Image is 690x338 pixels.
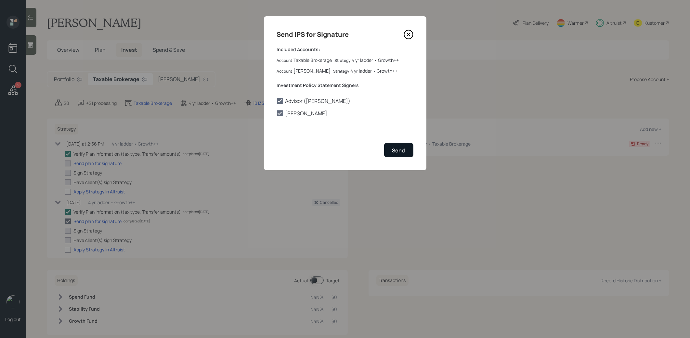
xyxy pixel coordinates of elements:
[277,46,413,53] label: Included Accounts:
[294,67,331,74] div: [PERSON_NAME]
[352,57,399,63] div: 4 yr ladder • Growth++
[277,58,293,63] label: Account
[392,147,405,154] div: Send
[384,143,413,157] button: Send
[294,57,332,63] div: Taxable Brokerage
[277,69,293,74] label: Account
[277,29,349,40] h4: Send IPS for Signature
[333,69,349,74] label: Strategy
[277,82,413,89] label: Investment Policy Statement Signers
[277,110,413,117] label: [PERSON_NAME]
[351,67,398,74] div: 4 yr ladder • Growth++
[335,58,351,63] label: Strategy
[277,97,413,105] label: Advisor ([PERSON_NAME])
